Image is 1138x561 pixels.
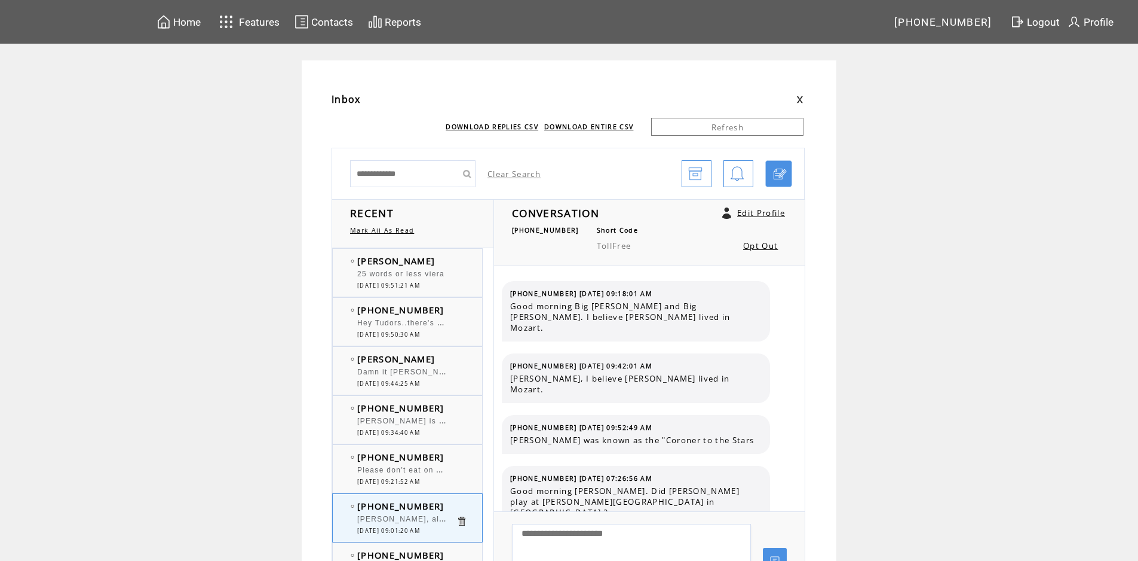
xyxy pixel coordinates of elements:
[1008,13,1065,31] a: Logout
[350,206,394,220] span: RECENT
[1084,16,1114,28] span: Profile
[368,14,382,29] img: chart.svg
[357,429,420,437] span: [DATE] 09:34:40 AM
[350,226,414,234] a: Mark All As Read
[311,16,353,28] span: Contacts
[730,161,744,188] img: bell.png
[293,13,355,31] a: Contacts
[351,260,354,263] img: bulletEmpty.png
[357,512,689,524] span: [PERSON_NAME], also common in [US_STATE] is "Occupational [MEDICAL_DATA]".
[510,301,761,333] span: Good morning Big [PERSON_NAME] and Big [PERSON_NAME]. I believe [PERSON_NAME] lived in Mozart.
[295,14,309,29] img: contacts.svg
[357,331,420,339] span: [DATE] 09:50:30 AM
[155,13,203,31] a: Home
[366,13,423,31] a: Reports
[743,240,778,251] a: Opt Out
[357,365,1072,377] span: Damn it [PERSON_NAME] you had me wanting a sausage biscuit and gravy, I went to [PERSON_NAME] and...
[544,123,633,131] a: DOWNLOAD ENTIRE CSV
[1027,16,1060,28] span: Logout
[214,10,281,33] a: Features
[357,402,444,414] span: [PHONE_NUMBER]
[216,12,237,32] img: features.svg
[351,456,354,459] img: bulletEmpty.png
[1065,13,1115,31] a: Profile
[1010,14,1024,29] img: exit.svg
[510,373,761,395] span: [PERSON_NAME], I believe [PERSON_NAME] lived in Mozart.
[651,118,803,136] a: Refresh
[510,423,652,432] span: [PHONE_NUMBER] [DATE] 09:52:49 AM
[512,206,599,220] span: CONVERSATION
[351,309,354,312] img: bulletEmpty.png
[357,282,420,289] span: [DATE] 09:51:21 AM
[510,474,652,483] span: [PHONE_NUMBER] [DATE] 07:26:56 AM
[597,226,638,234] span: Short Code
[722,208,731,219] a: Click to edit user profile
[456,516,467,527] a: Click to delete these messgaes
[157,14,171,29] img: home.svg
[510,289,652,298] span: [PHONE_NUMBER] [DATE] 09:18:01 AM
[173,16,201,28] span: Home
[597,240,631,251] span: TollFree
[357,414,685,426] span: [PERSON_NAME] is [PERSON_NAME] still hosting Who Wants To Be A millionaire?
[894,16,992,28] span: [PHONE_NUMBER]
[357,255,435,267] span: [PERSON_NAME]
[510,362,652,370] span: [PHONE_NUMBER] [DATE] 09:42:01 AM
[765,160,792,187] a: Click to start a chat with mobile number by SMS
[446,123,538,131] a: DOWNLOAD REPLIES CSV
[510,486,761,518] span: Good morning [PERSON_NAME]. Did [PERSON_NAME] play at [PERSON_NAME][GEOGRAPHIC_DATA] in [GEOGRAPH...
[357,527,420,535] span: [DATE] 09:01:20 AM
[1067,14,1081,29] img: profile.svg
[737,208,785,218] a: Edit Profile
[357,316,672,328] span: Hey Tudors..there's an empty building at the Highlands where Eat and Park was
[458,160,476,187] input: Submit
[357,463,449,475] span: Please don't eat on air.
[357,478,420,486] span: [DATE] 09:21:52 AM
[688,161,703,188] img: archive.png
[510,435,761,446] span: [PERSON_NAME] was known as the "Coroner to the Stars
[351,554,354,557] img: bulletEmpty.png
[357,380,420,388] span: [DATE] 09:44:25 AM
[332,93,361,106] span: Inbox
[512,226,579,234] span: [PHONE_NUMBER]
[357,304,444,316] span: [PHONE_NUMBER]
[385,16,421,28] span: Reports
[351,407,354,410] img: bulletEmpty.png
[351,505,354,508] img: bulletEmpty.png
[357,549,444,561] span: [PHONE_NUMBER]
[357,270,444,278] span: 25 words or less viera
[487,169,541,179] a: Clear Search
[357,353,435,365] span: [PERSON_NAME]
[239,16,280,28] span: Features
[357,451,444,463] span: [PHONE_NUMBER]
[357,500,444,512] span: [PHONE_NUMBER]
[351,358,354,361] img: bulletEmpty.png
